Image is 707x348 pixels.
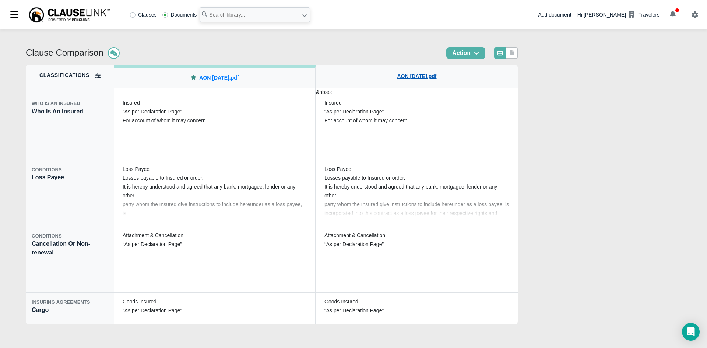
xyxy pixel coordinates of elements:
div: INSURING AGREEMENTS [32,299,108,306]
div: Loss Payee Losses payable to Insured or order. It is hereby understood and agreed that any bank, ... [319,163,515,224]
div: Switch to Document Comparison View [506,47,518,59]
div: CONDITIONS [32,232,108,240]
div: Hi, [PERSON_NAME] [577,8,659,21]
div: Open Intercom Messenger [682,323,700,341]
div: Loss Payee Losses payable to Insured or order. It is hereby understood and agreed that any bank, ... [117,163,313,224]
input: Search library... [200,7,310,22]
a: AON [DATE].pdf [397,73,436,80]
span: Clause Comparison [26,48,103,57]
div: Attachment & Cancellation “As per Declaration Page” [117,229,313,290]
span: Action [452,50,471,56]
a: AON [DATE].pdf [199,74,239,82]
div: Insured “As per Declaration Page” For account of whom it may concern. [117,96,313,157]
div: Loss Payee [26,160,114,226]
div: Travelers [638,11,659,19]
div: Switch Anchor Document [114,65,316,88]
div: CONDITIONS [32,166,108,173]
div: Who Is An Insured [26,94,114,160]
button: Action [446,47,485,59]
div: WHO IS AN INSURED [32,100,108,107]
h5: Classifications [39,72,89,78]
div: Add document [538,11,571,19]
label: Clauses [130,12,157,17]
label: Documents [162,12,197,17]
div: Grid Comparison View [494,47,506,59]
div: Insured “As per Declaration Page” For account of whom it may concern. [319,96,515,157]
div: Cancellation Or Non-renewal [26,226,114,293]
div: Attachment & Cancellation “As per Declaration Page” [319,229,515,290]
img: ClauseLink [28,7,111,23]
